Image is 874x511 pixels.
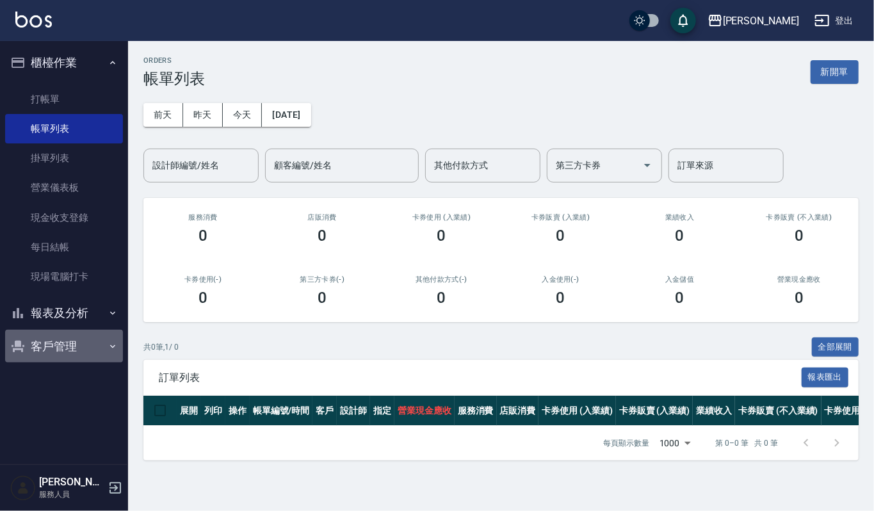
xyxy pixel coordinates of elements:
h3: 0 [676,227,684,245]
h2: 卡券使用(-) [159,275,247,284]
a: 掛單列表 [5,143,123,173]
h3: 0 [556,289,565,307]
img: Person [10,475,36,501]
h3: 0 [795,227,804,245]
h2: ORDERS [143,56,205,65]
a: 現金收支登錄 [5,203,123,232]
th: 卡券販賣 (不入業績) [735,396,821,426]
h3: 服務消費 [159,213,247,222]
th: 業績收入 [693,396,735,426]
p: 共 0 筆, 1 / 0 [143,341,179,353]
button: [DATE] [262,103,311,127]
h3: 0 [556,227,565,245]
p: 服務人員 [39,489,104,500]
th: 卡券使用(-) [821,396,874,426]
h3: 帳單列表 [143,70,205,88]
button: 報表及分析 [5,296,123,330]
button: 櫃檯作業 [5,46,123,79]
th: 服務消費 [455,396,497,426]
th: 卡券販賣 (入業績) [616,396,693,426]
h2: 店販消費 [278,213,366,222]
h3: 0 [318,227,327,245]
a: 營業儀表板 [5,173,123,202]
button: 新開單 [811,60,859,84]
th: 操作 [225,396,250,426]
th: 帳單編號/時間 [250,396,313,426]
button: save [670,8,696,33]
div: [PERSON_NAME] [723,13,799,29]
div: 1000 [654,426,695,460]
a: 新開單 [811,65,859,77]
h2: 卡券販賣 (入業績) [516,213,604,222]
span: 訂單列表 [159,371,802,384]
button: 登出 [809,9,859,33]
th: 卡券使用 (入業績) [538,396,616,426]
h2: 入金儲值 [636,275,724,284]
h2: 入金使用(-) [516,275,604,284]
a: 打帳單 [5,85,123,114]
p: 第 0–0 筆 共 0 筆 [716,437,778,449]
h3: 0 [437,289,446,307]
img: Logo [15,12,52,28]
h3: 0 [198,289,207,307]
a: 報表匯出 [802,371,849,383]
button: 今天 [223,103,263,127]
h2: 卡券使用 (入業績) [397,213,485,222]
h3: 0 [318,289,327,307]
a: 現場電腦打卡 [5,262,123,291]
th: 店販消費 [497,396,539,426]
th: 列印 [201,396,225,426]
button: 前天 [143,103,183,127]
h2: 其他付款方式(-) [397,275,485,284]
a: 帳單列表 [5,114,123,143]
p: 每頁顯示數量 [603,437,649,449]
th: 展開 [177,396,201,426]
th: 客戶 [312,396,337,426]
th: 設計師 [337,396,370,426]
h2: 業績收入 [636,213,724,222]
button: 全部展開 [812,337,859,357]
button: 昨天 [183,103,223,127]
h3: 0 [676,289,684,307]
th: 指定 [370,396,394,426]
th: 營業現金應收 [394,396,455,426]
button: Open [637,155,658,175]
a: 每日結帳 [5,232,123,262]
button: 報表匯出 [802,368,849,387]
h3: 0 [437,227,446,245]
h3: 0 [198,227,207,245]
h2: 營業現金應收 [755,275,843,284]
h5: [PERSON_NAME] [39,476,104,489]
h2: 第三方卡券(-) [278,275,366,284]
h2: 卡券販賣 (不入業績) [755,213,843,222]
button: [PERSON_NAME] [702,8,804,34]
h3: 0 [795,289,804,307]
button: 客戶管理 [5,330,123,363]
